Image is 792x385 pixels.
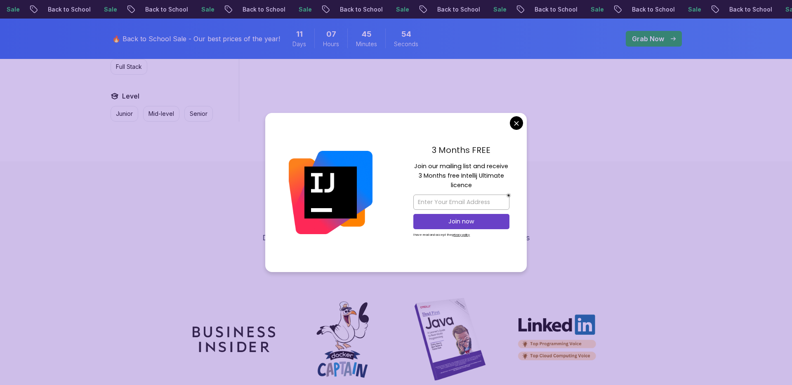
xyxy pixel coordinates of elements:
p: Back to School [33,5,90,14]
span: 11 Days [296,28,303,40]
h2: Level [122,91,139,101]
h2: We're Featured on [107,211,685,227]
p: Discover the platforms, publications, and communities where Amigoscode has been featured [257,232,535,255]
p: Mid-level [148,110,174,118]
img: partner_insider [193,326,275,352]
p: Back to School [715,5,771,14]
button: Senior [184,106,213,122]
p: 🔥 Back to School Sale - Our best prices of the year! [112,34,280,44]
button: Full Stack [111,59,147,75]
span: Days [292,40,306,48]
p: Back to School [520,5,576,14]
p: Sale [284,5,311,14]
img: partner_linkedin [517,314,599,365]
span: 7 Hours [326,28,336,40]
p: Back to School [423,5,479,14]
p: Senior [190,110,207,118]
button: Mid-level [143,106,179,122]
img: partner_docker [301,298,383,380]
p: Sale [479,5,505,14]
p: Back to School [131,5,187,14]
p: Sale [576,5,603,14]
p: Full Stack [116,63,142,71]
p: Grab Now [632,34,664,44]
span: 54 Seconds [401,28,411,40]
p: Back to School [325,5,382,14]
p: Back to School [618,5,674,14]
button: Junior [111,106,138,122]
p: Back to School [228,5,284,14]
p: Sale [90,5,116,14]
span: 45 Minutes [362,28,372,40]
span: Seconds [394,40,418,48]
p: Sale [382,5,408,14]
p: Junior [116,110,133,118]
span: Minutes [356,40,377,48]
span: Hours [323,40,339,48]
p: Sale [187,5,213,14]
p: Sale [674,5,700,14]
img: partner_java [409,298,491,380]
